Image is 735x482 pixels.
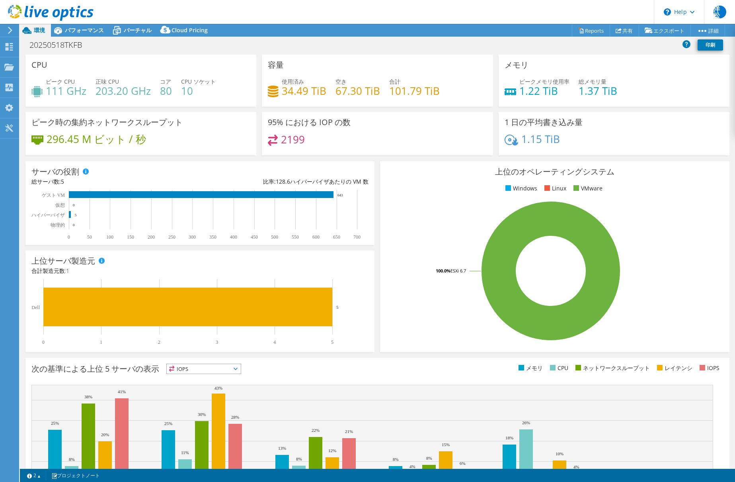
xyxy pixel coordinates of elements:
h3: CPU [31,61,47,69]
h3: サーバの役割 [31,167,79,176]
text: 350 [209,234,216,240]
h1: 20250518TKFB [26,41,95,49]
text: 0 [42,339,45,345]
text: 15% [442,442,450,447]
span: 正味 CPU [96,78,119,85]
text: 50 [87,234,92,240]
text: 18% [505,435,513,440]
text: 5 [336,305,339,310]
svg: \n [664,8,671,16]
span: パフォーマンス [65,26,104,34]
div: 比率: ハイパーバイザあたりの VM 数 [200,177,369,186]
text: 550 [292,234,299,240]
text: 26% [522,420,530,425]
h4: 80 [160,86,172,95]
text: 0 [73,223,75,227]
h3: 上位のオペレーティングシステム [386,167,723,176]
h3: ピーク時の集約ネットワークスループット [31,118,183,127]
text: 38% [84,394,92,399]
text: 700 [353,234,361,240]
text: 25% [51,421,59,425]
li: VMware [571,184,602,193]
text: 450 [251,234,258,240]
tspan: 100.0% [436,268,450,274]
text: ゲスト VM [42,192,65,198]
h3: 上位サーバ製造元 [31,257,95,265]
text: 250 [168,234,175,240]
li: IOPS [698,364,719,372]
text: 4% [573,464,579,469]
span: 総メモリ量 [579,78,606,85]
text: 300 [189,234,196,240]
span: コア [160,78,171,85]
text: 物理的 [51,222,65,228]
span: 128.6 [276,178,290,185]
a: 印刷 [698,39,723,51]
text: 150 [127,234,134,240]
text: 5 [331,339,333,345]
a: 共有 [610,24,639,37]
span: 1 [66,267,69,274]
text: 8% [393,457,399,462]
text: 10% [556,451,563,456]
text: 25% [164,421,172,426]
text: 20% [101,432,109,437]
text: 5 [75,213,77,217]
div: 総サーバ数: [31,177,200,186]
span: 洋松 [714,6,726,18]
li: メモリ [517,364,543,372]
text: 1 [100,339,102,345]
text: 28% [231,415,239,419]
text: 643 [337,193,343,197]
tspan: ESXi 6.7 [450,268,466,274]
text: 8% [296,457,302,461]
text: 2 [158,339,160,345]
a: Reports [572,24,610,37]
h4: 1.15 TiB [521,135,560,143]
h4: 1.22 TiB [519,86,569,95]
h4: 101.79 TiB [389,86,440,95]
h4: 203.20 GHz [96,86,151,95]
h3: 1 日の平均書き込み量 [505,118,583,127]
h4: 296.45 M ビット / 秒 [47,135,146,143]
a: 詳細 [690,24,725,37]
h3: メモリ [505,61,528,69]
text: 400 [230,234,237,240]
text: ハイパーバイザ [31,212,65,218]
span: 5 [61,178,64,185]
span: ピークメモリ使用率 [519,78,569,85]
a: 2 [21,470,46,480]
text: 仮想 [55,202,65,208]
text: 200 [148,234,155,240]
span: ピーク CPU [46,78,75,85]
text: Dell [31,305,40,310]
text: 8% [69,457,75,462]
text: 3 [216,339,218,345]
span: バーチャル [124,26,152,34]
li: Windows [503,184,537,193]
text: 21% [345,429,353,434]
text: 4 [273,339,276,345]
h4: 111 GHz [46,86,86,95]
text: 650 [333,234,340,240]
span: Cloud Pricing [172,26,208,34]
h4: 10 [181,86,216,95]
h4: 1.37 TiB [579,86,617,95]
text: 600 [312,234,320,240]
text: 500 [271,234,278,240]
h4: 34.49 TiB [282,86,326,95]
text: 6% [460,461,466,466]
text: 4% [409,464,415,469]
text: 43% [214,386,222,390]
a: プロジェクトノート [46,470,105,480]
h4: 合計製造元数: [31,266,368,275]
span: CPU ソケット [181,78,216,85]
text: 0 [73,203,75,207]
text: 13% [278,446,286,451]
a: エクスポート [639,24,691,37]
text: 11% [181,450,189,455]
h4: 67.30 TiB [335,86,380,95]
span: 使用済み [282,78,304,85]
span: 空き [335,78,347,85]
li: CPU [548,364,568,372]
